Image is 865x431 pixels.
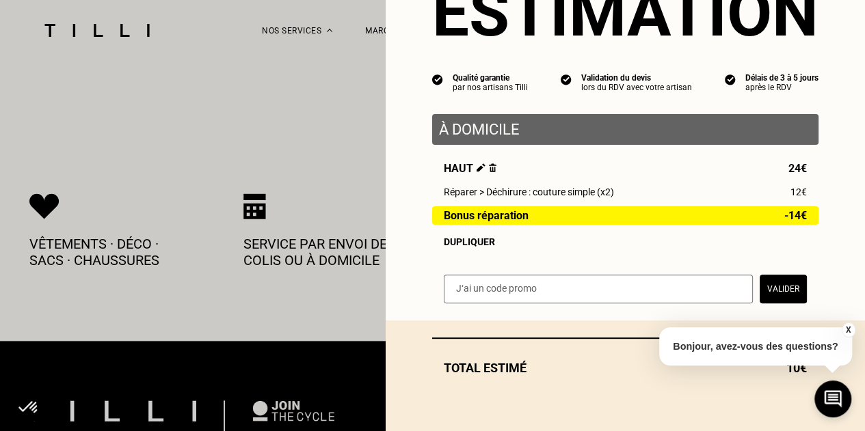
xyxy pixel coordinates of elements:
[444,162,496,175] span: Haut
[581,83,692,92] div: lors du RDV avec votre artisan
[745,83,819,92] div: après le RDV
[444,210,529,221] span: Bonus réparation
[439,121,812,138] p: À domicile
[444,186,614,197] span: Réparer > Déchirure : couture simple (x2)
[561,73,572,85] img: icon list info
[581,73,692,83] div: Validation du devis
[432,73,443,85] img: icon list info
[745,73,819,83] div: Délais de 3 à 5 jours
[489,163,496,172] img: Supprimer
[725,73,736,85] img: icon list info
[790,186,807,197] span: 12€
[432,361,819,375] div: Total estimé
[760,275,807,303] button: Valider
[788,162,807,175] span: 24€
[784,210,807,221] span: -14€
[841,322,855,337] button: X
[444,275,753,303] input: J‘ai un code promo
[477,163,485,172] img: Éditer
[444,236,807,247] div: Dupliquer
[453,83,528,92] div: par nos artisans Tilli
[453,73,528,83] div: Qualité garantie
[659,327,852,365] p: Bonjour, avez-vous des questions?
